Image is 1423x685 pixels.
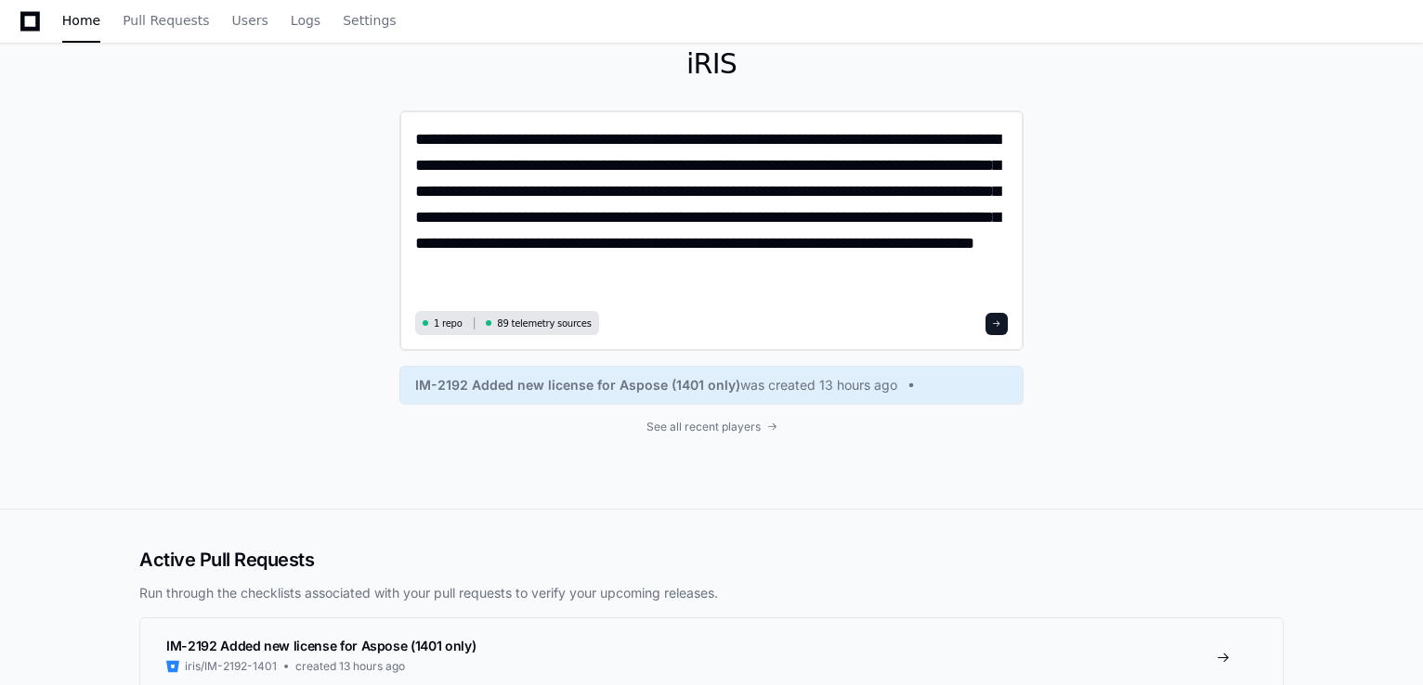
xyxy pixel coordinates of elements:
span: 89 telemetry sources [497,317,591,330]
span: 1 repo [434,317,463,330]
span: IM-2192 Added new license for Aspose (1401 only) [166,638,476,653]
span: Settings [343,15,396,26]
span: was created 13 hours ago [740,376,897,394]
span: IM-2192 Added new license for Aspose (1401 only) [415,376,740,394]
a: IM-2192 Added new license for Aspose (1401 only)was created 13 hours ago [415,376,1008,394]
p: Run through the checklists associated with your pull requests to verify your upcoming releases. [139,584,1284,602]
span: iris/IM-2192-1401 [185,659,277,674]
h1: iRIS [399,47,1024,81]
span: Users [232,15,268,26]
span: Home [62,15,100,26]
h2: Active Pull Requests [139,547,1284,573]
span: See all recent players [646,420,761,434]
span: Pull Requests [123,15,209,26]
span: created 13 hours ago [295,659,405,674]
span: Logs [291,15,320,26]
a: See all recent players [399,420,1024,434]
